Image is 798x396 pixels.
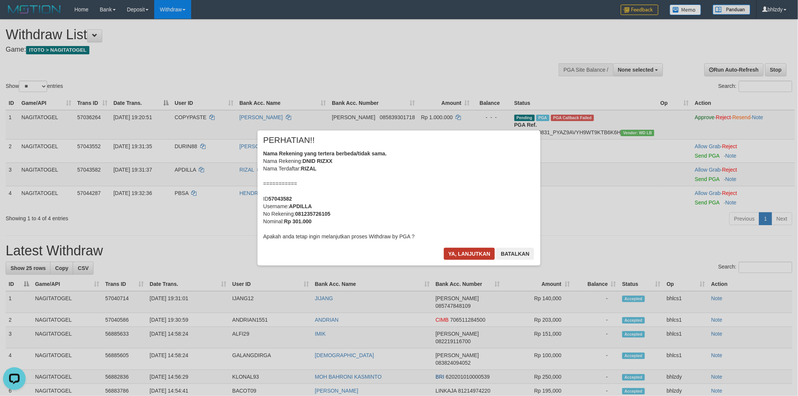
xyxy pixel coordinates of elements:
span: PERHATIAN!! [263,137,315,144]
b: 57043582 [269,196,292,202]
div: Nama Rekening: Nama Terdaftar: =========== ID Username: No Rekening: Nominal: Apakah anda tetap i... [263,150,535,240]
b: Rp 301.000 [284,218,312,224]
b: 081235726105 [295,211,330,217]
button: Ya, lanjutkan [444,248,495,260]
b: Nama Rekening yang tertera berbeda/tidak sama. [263,150,387,157]
b: APDILLA [289,203,312,209]
button: Open LiveChat chat widget [3,3,26,26]
b: RIZAL [301,166,316,172]
b: DNID RIZXX [302,158,332,164]
button: Batalkan [496,248,534,260]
